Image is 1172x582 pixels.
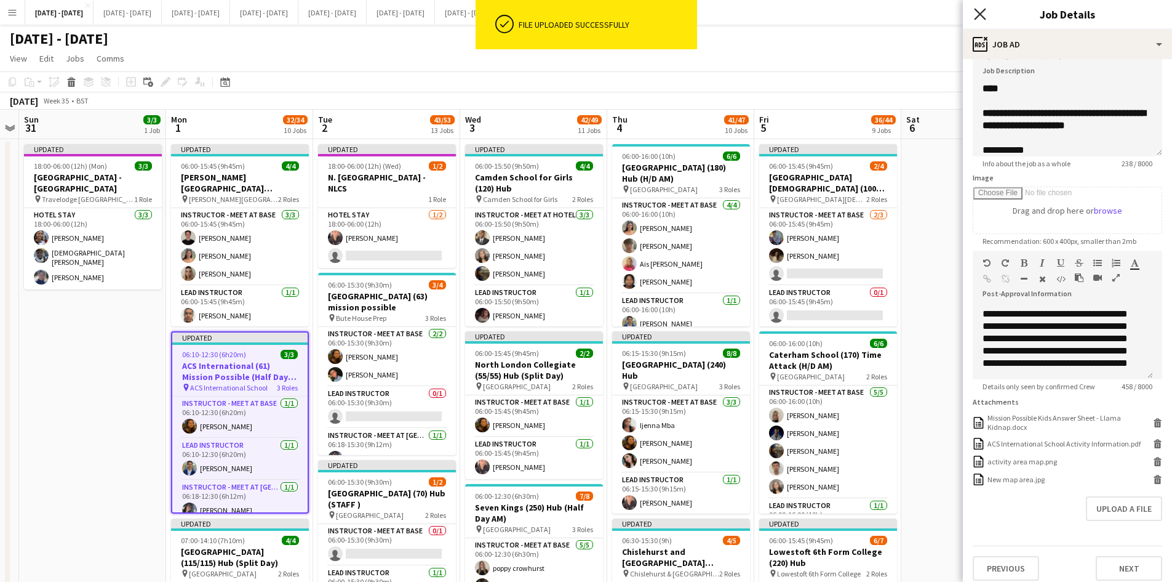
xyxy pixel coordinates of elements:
div: 11 Jobs [578,126,601,135]
button: Strikethrough [1075,258,1083,268]
span: Fri [759,114,769,125]
span: 06:30-15:30 (9h) [622,536,672,545]
span: Bute House Prep [336,313,386,323]
app-job-card: 06:00-15:30 (9h30m)3/4[GEOGRAPHIC_DATA] (63) mission possible Bute House Prep3 RolesInstructor - ... [318,273,456,455]
div: Updated [612,331,750,341]
app-card-role: Lead Instructor1/106:15-15:30 (9h15m)[PERSON_NAME] [612,473,750,515]
h3: Job Details [963,6,1172,22]
span: 06:00-15:30 (9h30m) [328,280,392,289]
span: 31 [22,121,39,135]
app-job-card: Updated18:00-06:00 (12h) (Mon)3/3[GEOGRAPHIC_DATA] - [GEOGRAPHIC_DATA] Travelodge [GEOGRAPHIC_DAT... [24,144,162,289]
button: Paste as plain text [1075,273,1083,283]
span: 41/47 [724,115,749,124]
span: 2 Roles [719,569,740,578]
div: 06:00-16:00 (10h)6/6[GEOGRAPHIC_DATA] (180) Hub (H/D AM) [GEOGRAPHIC_DATA]3 RolesInstructor - Mee... [612,144,750,326]
div: Updated [759,519,897,528]
span: 36/44 [871,115,896,124]
div: 13 Jobs [431,126,454,135]
button: Bold [1019,258,1028,268]
button: Insert video [1093,273,1102,283]
span: Details only seen by confirmed Crew [973,382,1105,391]
span: 06:00-15:50 (9h50m) [475,161,539,171]
button: Text Color [1130,258,1139,268]
span: 06:10-12:30 (6h20m) [182,350,246,359]
span: [GEOGRAPHIC_DATA] [483,382,551,391]
span: 42/49 [577,115,602,124]
span: Sun [24,114,39,125]
span: [GEOGRAPHIC_DATA] [777,372,845,381]
button: [DATE] - [DATE] [94,1,162,25]
span: [GEOGRAPHIC_DATA] [336,511,404,520]
span: 06:00-15:30 (9h30m) [328,477,392,487]
div: Job Ad [963,30,1172,59]
span: Sat [906,114,920,125]
div: activity area map.png [987,457,1057,466]
span: Week 35 [41,96,71,105]
span: 1 Role [134,195,152,204]
span: 2 Roles [572,195,593,204]
span: 06:00-15:45 (9h45m) [769,161,833,171]
button: Unordered List [1093,258,1102,268]
button: Undo [983,258,991,268]
h3: Caterham School (170) Time Attack (H/D AM) [759,349,897,371]
app-card-role: Lead Instructor1/106:00-16:00 (10h)[PERSON_NAME] [612,294,750,336]
h3: [GEOGRAPHIC_DATA] (63) mission possible [318,291,456,313]
a: Edit [34,51,58,67]
app-card-role: Instructor - Meet at Base0/106:00-15:30 (9h30m) [318,524,456,566]
span: Recommendation: 600 x 400px, smaller than 2mb [973,236,1146,246]
div: Updated18:00-06:00 (12h) (Wed)1/2N. [GEOGRAPHIC_DATA] - NLCS1 RoleHotel Stay1/218:00-06:00 (12h)[... [318,144,456,268]
span: 2 Roles [278,569,299,578]
app-card-role: Lead Instructor1/106:00-16:00 (10h) [759,499,897,541]
div: Updated [171,519,309,528]
span: 06:00-12:30 (6h30m) [475,491,539,501]
button: [DATE] - [DATE] [367,1,435,25]
h3: Seven Kings (250) Hub (Half Day AM) [465,502,603,524]
span: 2 Roles [866,372,887,381]
span: 3 Roles [277,383,298,392]
span: 4/4 [282,536,299,545]
div: Mission Possible Kids Answer Sheet - Llama Kidnap.docx [987,413,1150,432]
span: 3 Roles [719,185,740,194]
app-card-role: Hotel Stay1/218:00-06:00 (12h)[PERSON_NAME] [318,208,456,268]
app-card-role: Lead Instructor0/106:00-15:45 (9h45m) [759,286,897,328]
span: 2 Roles [425,511,446,520]
div: File uploaded successfully [519,19,692,30]
span: 5 [757,121,769,135]
h3: Camden School for Girls (120) Hub [465,172,603,194]
div: 9 Jobs [872,126,895,135]
span: 06:00-15:45 (9h45m) [475,349,539,358]
span: 06:00-16:00 (10h) [622,152,676,161]
app-card-role: Lead Instructor1/106:00-15:45 (9h45m)[PERSON_NAME] [465,437,603,479]
span: Edit [39,53,54,64]
span: 06:00-15:45 (9h45m) [769,536,833,545]
app-card-role: Lead Instructor0/106:00-15:30 (9h30m) [318,387,456,429]
app-card-role: Instructor - Meet at Base1/106:10-12:30 (6h20m)[PERSON_NAME] [172,397,308,439]
div: Updated [24,144,162,154]
span: Thu [612,114,628,125]
span: Camden School for Girls [483,195,557,204]
span: 06:00-16:00 (10h) [769,339,823,348]
button: Next [1096,556,1162,581]
app-card-role: Lead Instructor1/106:00-15:50 (9h50m)[PERSON_NAME] [465,286,603,328]
span: 2 Roles [866,569,887,578]
div: Updated [318,460,456,470]
button: Ordered List [1112,258,1120,268]
span: 06:00-15:45 (9h45m) [181,161,245,171]
app-card-role: Instructor - Meet at Hotel3/306:00-15:50 (9h50m)[PERSON_NAME][PERSON_NAME][PERSON_NAME] [465,208,603,286]
a: Comms [92,51,129,67]
div: Updated [759,144,897,154]
span: 4/4 [576,161,593,171]
span: Jobs [66,53,84,64]
h3: [GEOGRAPHIC_DATA] (115/115) Hub (Split Day) [171,546,309,568]
span: [GEOGRAPHIC_DATA][DEMOGRAPHIC_DATA] [777,195,866,204]
span: 3 Roles [719,382,740,391]
div: Updated [612,519,750,528]
span: 07:00-14:10 (7h10m) [181,536,245,545]
a: View [5,51,32,67]
app-card-role: Instructor - Meet at [GEOGRAPHIC_DATA]1/106:18-12:30 (6h12m)[PERSON_NAME] [172,480,308,522]
h3: [GEOGRAPHIC_DATA][DEMOGRAPHIC_DATA] (100) Hub [759,172,897,194]
span: 6/6 [870,339,887,348]
span: Wed [465,114,481,125]
app-card-role: Instructor - Meet at Base5/506:00-16:00 (10h)[PERSON_NAME][PERSON_NAME][PERSON_NAME][PERSON_NAME]... [759,386,897,499]
span: 3/4 [429,280,446,289]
